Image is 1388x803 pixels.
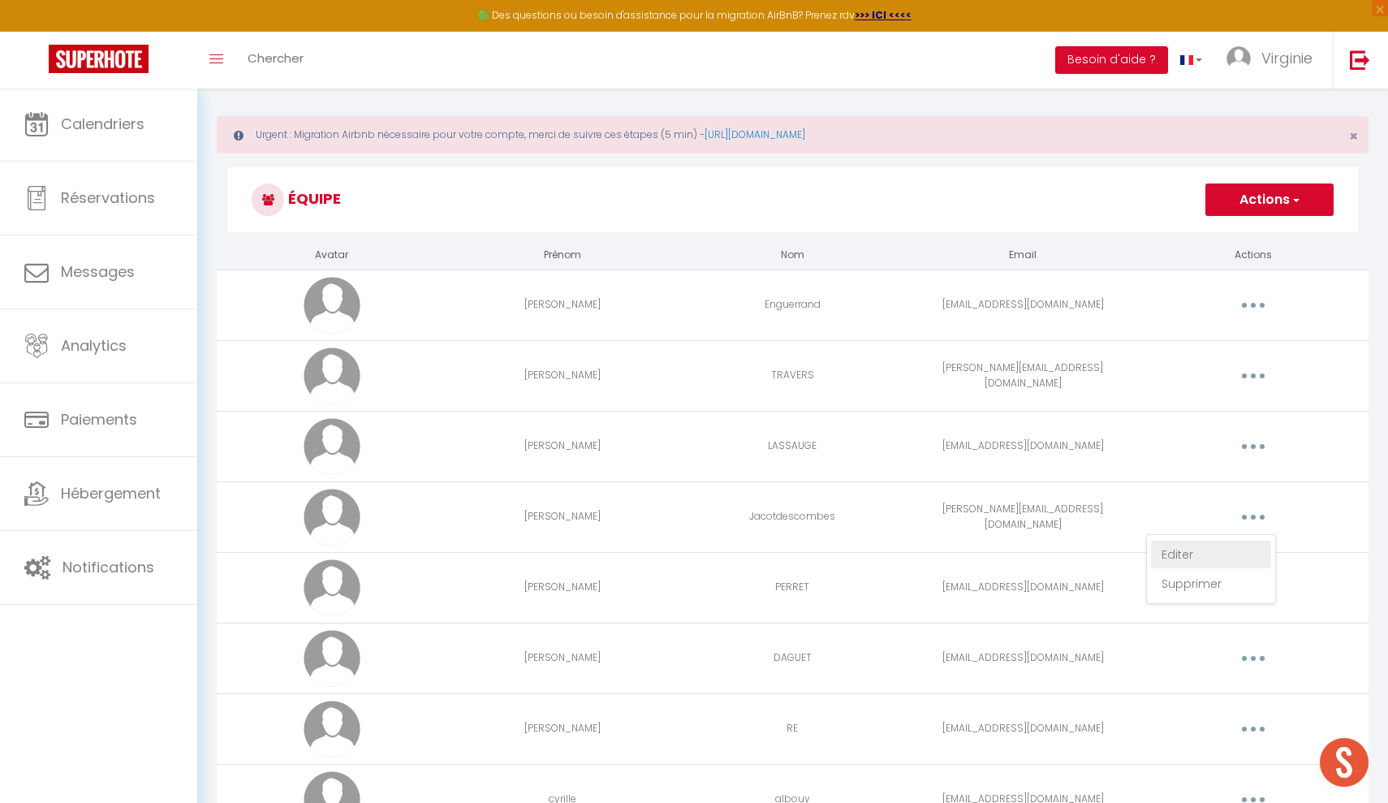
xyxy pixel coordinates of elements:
[678,411,908,481] td: LASSAUGE
[447,241,678,270] th: Prénom
[304,418,360,475] img: avatar.png
[1138,241,1369,270] th: Actions
[907,340,1138,411] td: [PERSON_NAME][EMAIL_ADDRESS][DOMAIN_NAME]
[447,552,678,623] td: [PERSON_NAME]
[61,114,144,134] span: Calendriers
[678,340,908,411] td: TRAVERS
[447,693,678,764] td: [PERSON_NAME]
[61,261,135,282] span: Messages
[678,693,908,764] td: RE
[1055,46,1168,74] button: Besoin d'aide ?
[1205,183,1334,216] button: Actions
[1349,126,1358,146] span: ×
[705,127,805,141] a: [URL][DOMAIN_NAME]
[447,340,678,411] td: [PERSON_NAME]
[447,623,678,693] td: [PERSON_NAME]
[217,116,1369,153] div: Urgent : Migration Airbnb nécessaire pour votre compte, merci de suivre ces étapes (5 min) -
[907,270,1138,340] td: [EMAIL_ADDRESS][DOMAIN_NAME]
[217,241,447,270] th: Avatar
[907,411,1138,481] td: [EMAIL_ADDRESS][DOMAIN_NAME]
[304,630,360,687] img: avatar.png
[304,559,360,616] img: avatar.png
[227,167,1358,232] h3: Équipe
[907,693,1138,764] td: [EMAIL_ADDRESS][DOMAIN_NAME]
[61,483,161,503] span: Hébergement
[304,348,360,404] img: avatar.png
[1151,570,1271,598] a: Supprimer
[678,623,908,693] td: DAGUET
[1214,32,1333,89] a: ... Virginie
[1226,46,1251,71] img: ...
[304,277,360,334] img: avatar.png
[61,409,137,430] span: Paiements
[1349,129,1358,144] button: Close
[907,241,1138,270] th: Email
[447,481,678,552] td: [PERSON_NAME]
[907,481,1138,552] td: [PERSON_NAME][EMAIL_ADDRESS][DOMAIN_NAME]
[235,32,316,89] a: Chercher
[447,411,678,481] td: [PERSON_NAME]
[61,188,155,208] span: Réservations
[907,552,1138,623] td: [EMAIL_ADDRESS][DOMAIN_NAME]
[678,481,908,552] td: Jacotdescombes
[248,50,304,67] span: Chercher
[1151,541,1271,568] a: Editer
[907,623,1138,693] td: [EMAIL_ADDRESS][DOMAIN_NAME]
[304,701,360,758] img: avatar.png
[678,552,908,623] td: PERRET
[63,557,154,577] span: Notifications
[1320,738,1369,787] div: Ouvrir le chat
[61,335,127,356] span: Analytics
[1261,48,1313,68] span: Virginie
[678,270,908,340] td: Enguerrand
[1350,50,1370,70] img: logout
[447,270,678,340] td: [PERSON_NAME]
[855,8,912,22] a: >>> ICI <<<<
[49,45,149,73] img: Super Booking
[678,241,908,270] th: Nom
[304,489,360,546] img: avatar.png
